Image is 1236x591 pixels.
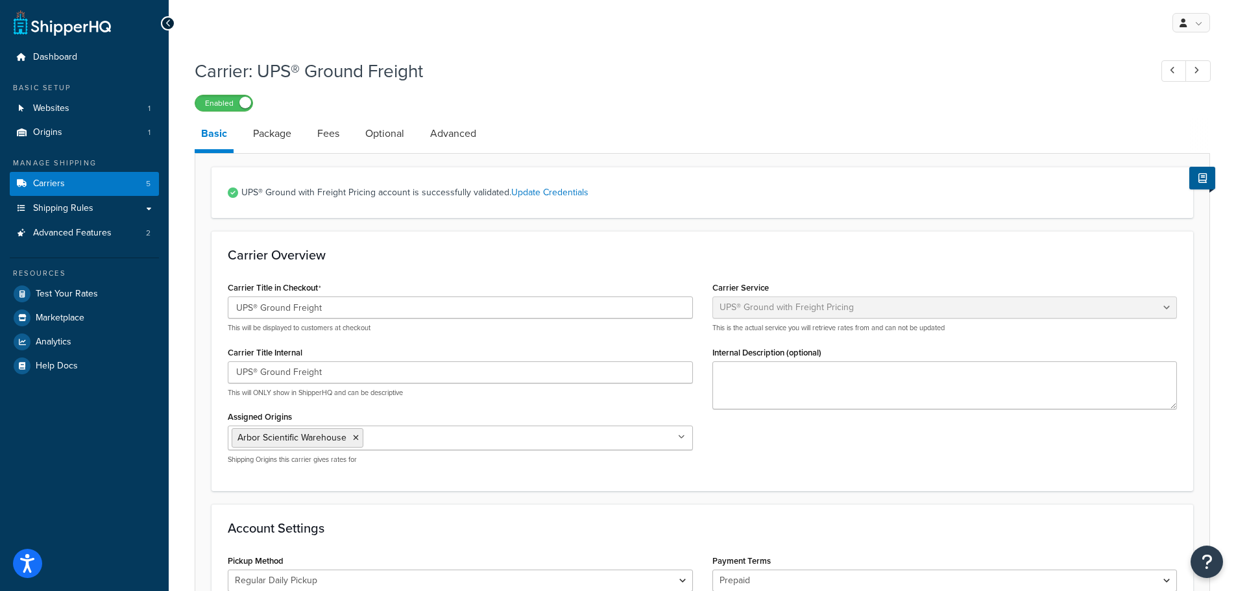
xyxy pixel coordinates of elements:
a: Basic [195,118,234,153]
a: Advanced [424,118,483,149]
div: Manage Shipping [10,158,159,169]
span: UPS® Ground with Freight Pricing account is successfully validated. [241,184,1177,202]
label: Payment Terms [712,556,771,566]
li: Websites [10,97,159,121]
a: Package [247,118,298,149]
label: Internal Description (optional) [712,348,821,357]
h3: Account Settings [228,521,1177,535]
a: Help Docs [10,354,159,378]
div: Resources [10,268,159,279]
p: This will ONLY show in ShipperHQ and can be descriptive [228,388,693,398]
label: Pickup Method [228,556,284,566]
span: Test Your Rates [36,289,98,300]
a: Carriers5 [10,172,159,196]
a: Marketplace [10,306,159,330]
a: Analytics [10,330,159,354]
label: Carrier Title Internal [228,348,302,357]
div: Basic Setup [10,82,159,93]
label: Carrier Title in Checkout [228,283,321,293]
h1: Carrier: UPS® Ground Freight [195,58,1137,84]
span: 2 [146,228,151,239]
span: Help Docs [36,361,78,372]
button: Show Help Docs [1189,167,1215,189]
p: This will be displayed to customers at checkout [228,323,693,333]
span: Arbor Scientific Warehouse [237,431,346,444]
label: Carrier Service [712,283,769,293]
span: 1 [148,127,151,138]
span: Advanced Features [33,228,112,239]
span: 5 [146,178,151,189]
span: Dashboard [33,52,77,63]
a: Advanced Features2 [10,221,159,245]
p: Shipping Origins this carrier gives rates for [228,455,693,464]
a: Origins1 [10,121,159,145]
li: Advanced Features [10,221,159,245]
span: 1 [148,103,151,114]
label: Enabled [195,95,252,111]
li: Origins [10,121,159,145]
a: Optional [359,118,411,149]
label: Assigned Origins [228,412,292,422]
h3: Carrier Overview [228,248,1177,262]
a: Next Record [1185,60,1211,82]
span: Shipping Rules [33,203,93,214]
span: Carriers [33,178,65,189]
span: Marketplace [36,313,84,324]
a: Websites1 [10,97,159,121]
a: Dashboard [10,45,159,69]
button: Open Resource Center [1191,546,1223,578]
span: Websites [33,103,69,114]
li: Carriers [10,172,159,196]
a: Fees [311,118,346,149]
span: Analytics [36,337,71,348]
span: Origins [33,127,62,138]
a: Update Credentials [511,186,588,199]
p: This is the actual service you will retrieve rates from and can not be updated [712,323,1178,333]
a: Test Your Rates [10,282,159,306]
a: Shipping Rules [10,197,159,221]
a: Previous Record [1161,60,1187,82]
